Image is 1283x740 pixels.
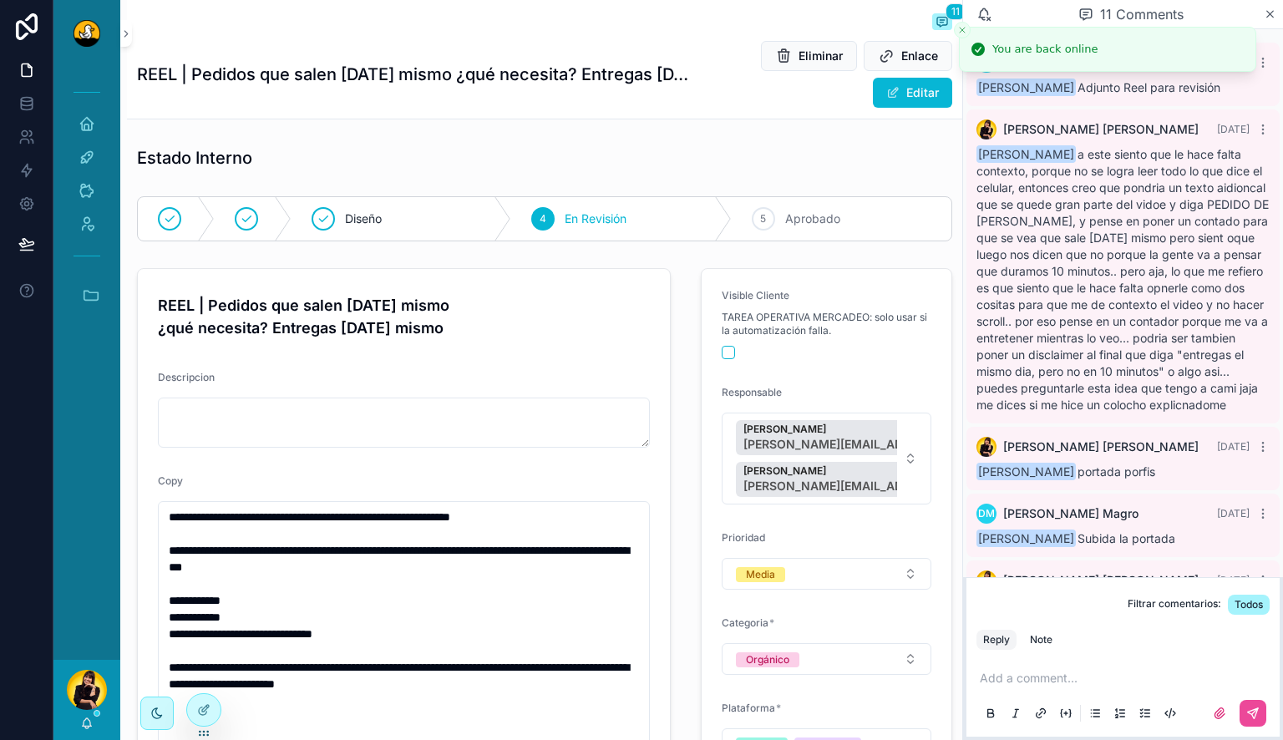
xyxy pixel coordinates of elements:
span: [PERSON_NAME] [976,530,1076,547]
span: Descripcion [158,371,215,383]
span: 11 [946,3,966,20]
button: Editar [873,78,952,108]
span: [PERSON_NAME] [PERSON_NAME] [1003,121,1199,138]
button: Unselect 30 [736,462,1035,497]
button: Enlace [864,41,952,71]
button: Close toast [954,22,971,38]
span: [PERSON_NAME][EMAIL_ADDRESS][DOMAIN_NAME] [743,436,1011,453]
div: scrollable content [53,67,120,342]
span: [DATE] [1217,574,1250,586]
h1: REEL | Pedidos que salen [DATE] mismo ¿qué necesita? Entregas [DATE] mismo [137,63,694,86]
img: App logo [74,20,100,47]
span: Subida la portada [976,531,1175,545]
h4: REEL | Pedidos que salen [DATE] mismo ¿qué necesita? Entregas [DATE] mismo [158,294,650,339]
span: Enlace [901,48,938,64]
span: TAREA OPERATIVA MERCADEO: solo usar si la automatización falla. [722,311,931,337]
span: Adjunto Reel para revisión [976,80,1220,94]
div: Orgánico [746,652,789,667]
button: Reply [976,630,1017,650]
span: [PERSON_NAME] [743,464,1011,478]
h1: Estado Interno [137,146,252,170]
button: Select Button [722,558,931,590]
span: portada porfis [976,464,1155,479]
button: Todos [1228,595,1270,615]
span: [PERSON_NAME] [PERSON_NAME] [1003,438,1199,455]
span: Visible Cliente [722,289,789,302]
span: 4 [540,212,546,226]
span: Plataforma [722,702,775,714]
span: Responsable [722,386,782,398]
button: Note [1023,630,1059,650]
span: [PERSON_NAME] [976,145,1076,163]
span: Copy [158,474,183,487]
button: Eliminar [761,41,857,71]
span: DM [978,507,995,520]
span: 5 [760,212,766,226]
span: [DATE] [1217,123,1250,135]
span: 11 Comments [1100,4,1184,24]
div: Media [746,567,775,582]
span: [PERSON_NAME] [743,423,1011,436]
button: Select Button [722,413,931,504]
span: [PERSON_NAME] Magro [1003,505,1138,522]
span: [PERSON_NAME] [976,79,1076,96]
span: Aprobado [785,210,840,227]
span: Filtrar comentarios: [1128,597,1221,615]
span: [PERSON_NAME][EMAIL_ADDRESS][DOMAIN_NAME] [743,478,1011,494]
button: 11 [932,13,952,33]
span: [PERSON_NAME] [976,463,1076,480]
button: Unselect 6 [736,420,1035,455]
span: Categoria [722,616,768,629]
span: Prioridad [722,531,765,544]
span: Eliminar [799,48,843,64]
span: [PERSON_NAME] [PERSON_NAME] [1003,572,1199,589]
span: [DATE] [1217,440,1250,453]
div: You are back online [992,41,1098,58]
button: Unselect ORGANICO [736,651,799,667]
span: [DATE] [1217,507,1250,520]
span: En Revisión [565,210,626,227]
div: Note [1030,633,1052,646]
button: Select Button [722,643,931,675]
span: Diseño [345,210,382,227]
span: a este siento que le hace falta contexto, porque no se logra leer todo lo que dice el celular, en... [976,147,1269,412]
